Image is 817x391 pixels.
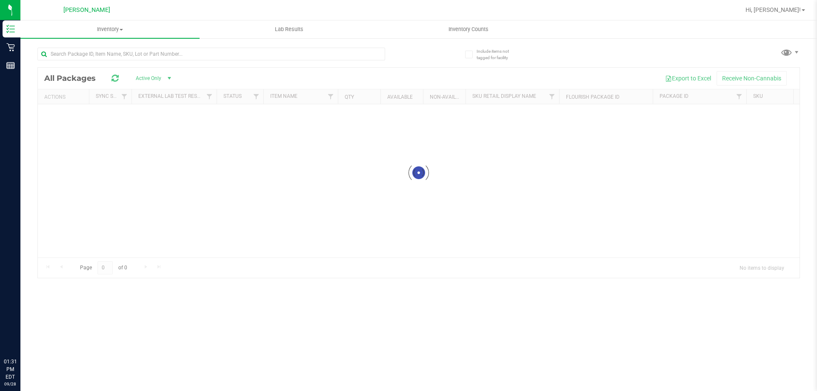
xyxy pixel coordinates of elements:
inline-svg: Reports [6,61,15,70]
span: Inventory [20,26,200,33]
input: Search Package ID, Item Name, SKU, Lot or Part Number... [37,48,385,60]
a: Inventory [20,20,200,38]
p: 09/28 [4,381,17,387]
inline-svg: Retail [6,43,15,51]
inline-svg: Inventory [6,25,15,33]
span: Lab Results [263,26,315,33]
a: Lab Results [200,20,379,38]
span: Include items not tagged for facility [477,48,519,61]
span: Inventory Counts [437,26,500,33]
a: Inventory Counts [379,20,558,38]
p: 01:31 PM EDT [4,358,17,381]
span: Hi, [PERSON_NAME]! [746,6,801,13]
span: [PERSON_NAME] [63,6,110,14]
